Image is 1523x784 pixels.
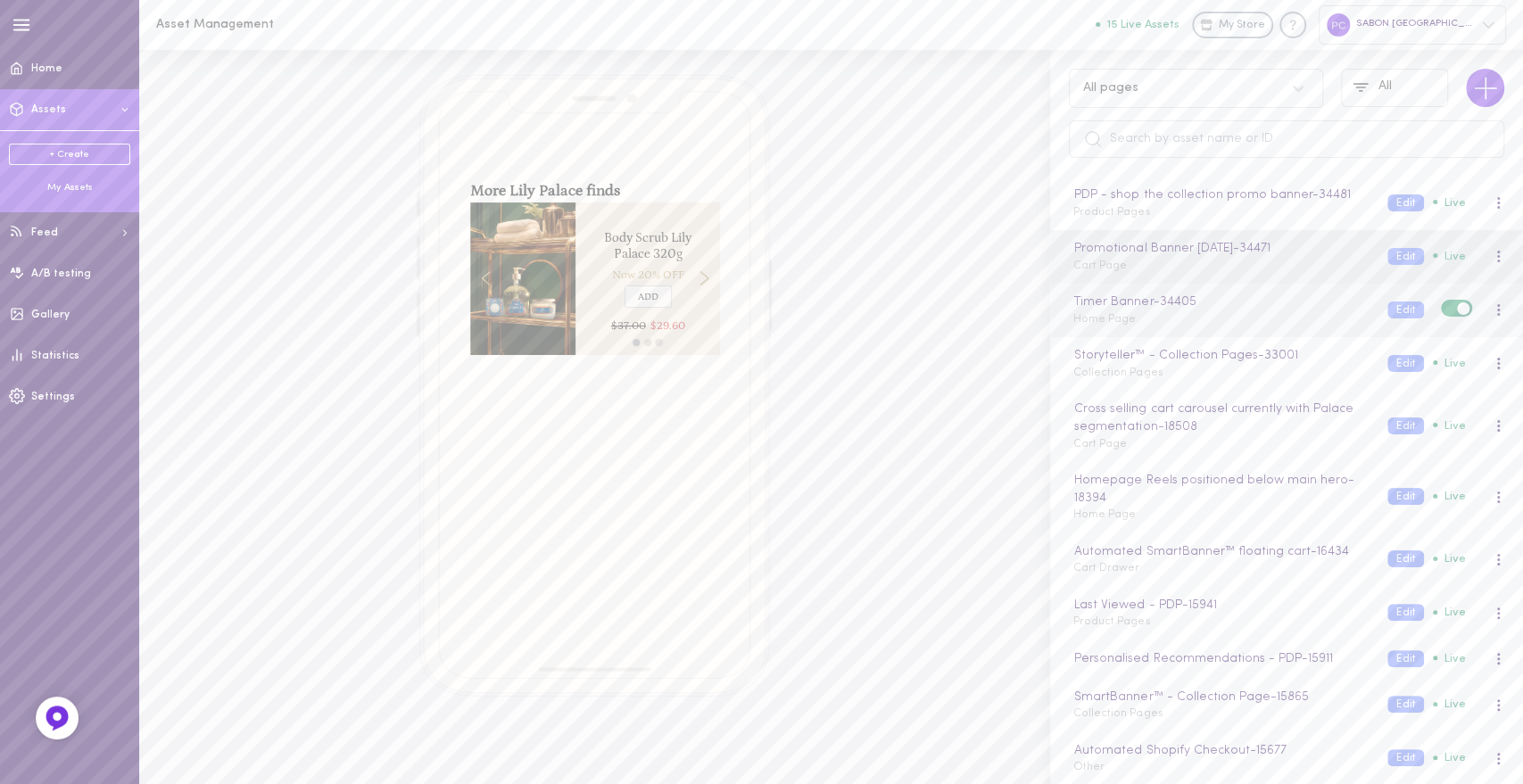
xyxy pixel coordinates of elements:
button: Edit [1387,248,1424,265]
a: My Store [1192,12,1273,38]
span: Live [1433,653,1466,664]
span: Feed [31,227,58,238]
span: Live [1433,251,1466,262]
span: Settings [31,392,75,402]
span: Cart Drawer [1073,563,1139,574]
span: Live [1433,491,1466,502]
button: Edit [1387,355,1424,372]
span: Home [31,63,62,74]
span: A/B testing [31,268,91,279]
span: $ [611,319,617,332]
span: Home Page [1073,314,1136,325]
div: ADD [625,285,672,309]
img: Feedback Button [44,705,70,731]
span: Other [1073,762,1105,772]
div: Storyteller™ - Collection Pages - 33001 [1071,346,1370,366]
span: 29.60 [657,319,685,332]
div: Knowledge center [1279,12,1306,38]
span: Live [1433,420,1466,432]
button: Edit [1387,650,1424,667]
div: All pages [1083,82,1138,95]
div: My Assets [9,181,130,194]
span: 37.00 [617,319,646,332]
button: Edit [1387,604,1424,621]
div: Right arrow [695,202,714,355]
span: My Store [1219,18,1265,34]
span: Cart Page [1073,439,1127,450]
div: SmartBanner™ - Collection Page - 15865 [1071,688,1370,707]
div: Left arrow [476,202,495,355]
button: Edit [1387,417,1424,434]
div: move to slide 1 [631,337,642,349]
div: Personalised Recommendations - PDP - 15911 [1071,649,1370,669]
span: Collection Pages [1073,708,1163,719]
span: Product Pages [1073,207,1150,218]
div: SABON [GEOGRAPHIC_DATA] [1319,5,1506,44]
div: Last Viewed - PDP - 15941 [1071,596,1370,615]
span: Cart Page [1073,260,1127,271]
div: move to slide 2 [642,337,654,349]
a: 15 Live Assets [1096,19,1192,31]
button: Edit [1387,488,1424,505]
input: Search by asset name or ID [1069,120,1504,158]
span: Live [1433,698,1466,710]
div: Promotional Banner [DATE] - 34471 [1071,239,1370,259]
span: Body Scrub Lily Palace 320g [584,230,710,261]
div: move to slide 3 [653,337,665,349]
span: Live [1433,197,1466,209]
span: Assets [31,104,66,115]
h1: Asset Management [156,18,451,31]
span: Gallery [31,309,70,320]
div: Homepage Reels positioned below main hero - 18394 [1071,471,1370,508]
div: PDP - shop the collection promo banner - 34481 [1071,186,1370,205]
span: Live [1433,607,1466,618]
button: All [1341,69,1448,107]
div: Automated Shopify Checkout - 15677 [1071,741,1370,761]
div: Timer Banner - 34405 [1071,293,1370,312]
button: Edit [1387,301,1424,318]
button: Edit [1387,696,1424,713]
button: Edit [1387,550,1424,567]
button: Edit [1387,194,1424,211]
span: Collection Pages [1073,367,1163,378]
span: Live [1433,553,1466,565]
span: Statistics [31,351,79,361]
h2: More Lily Palace finds [470,184,720,200]
span: $ [650,319,657,332]
div: Automated SmartBanner™ floating cart - 16434 [1071,542,1370,562]
span: Product Pages [1073,616,1150,627]
button: 15 Live Assets [1096,19,1179,30]
a: + Create [9,144,130,165]
span: Live [1433,752,1466,763]
span: Live [1433,358,1466,369]
div: Cross selling cart carousel currently with Palace segmentation - 18508 [1071,400,1370,436]
button: Edit [1387,749,1424,766]
span: Now 20% OFF [584,261,710,281]
span: Home Page [1073,509,1136,520]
